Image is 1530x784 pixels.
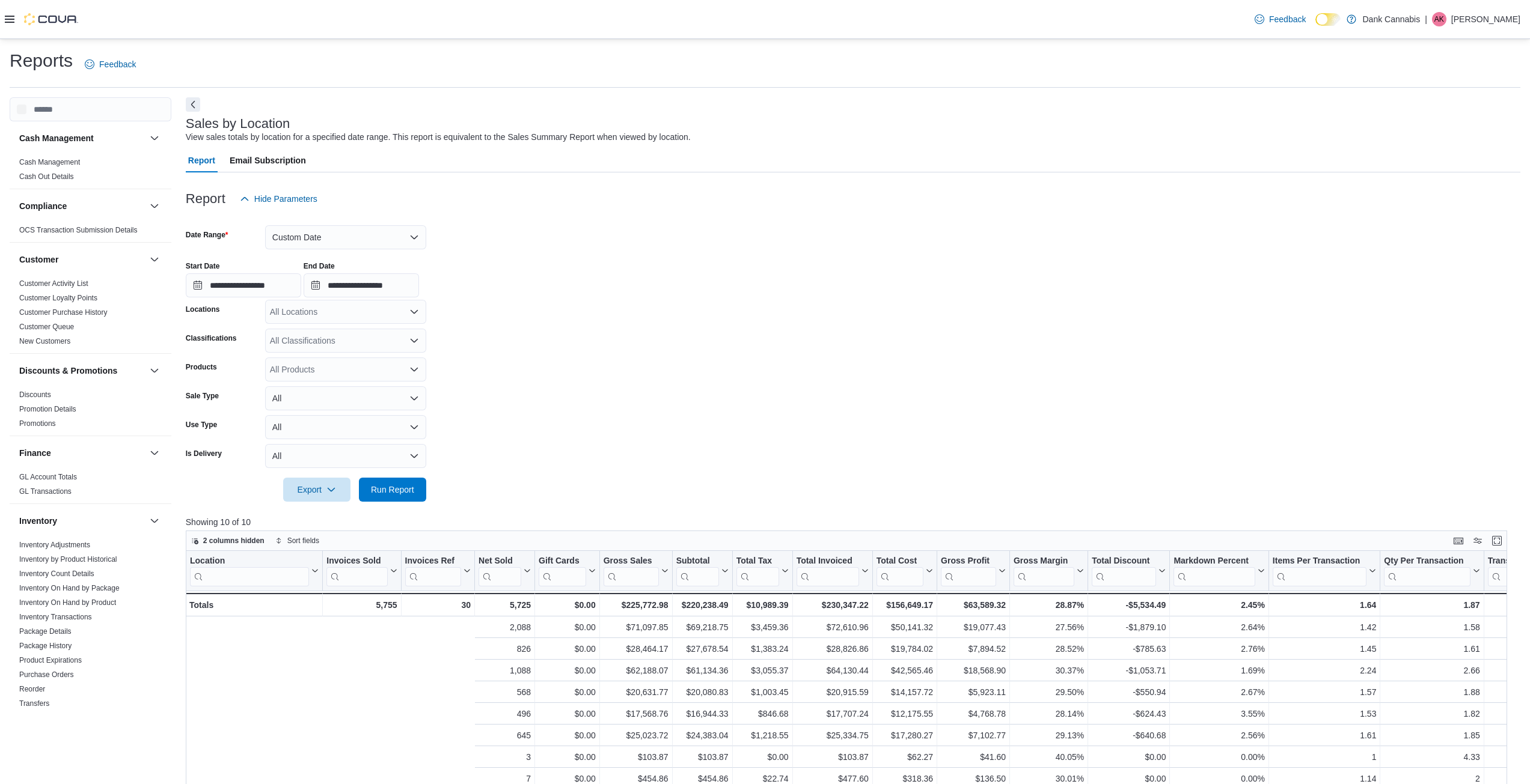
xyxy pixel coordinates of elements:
div: 1.61 [1384,642,1480,656]
span: Email Subscription [230,148,306,172]
span: Purchase Orders [19,670,74,679]
div: $1,383.24 [736,642,788,656]
a: Transfers [19,699,49,708]
div: $63,589.32 [941,598,1006,612]
div: Total Cost [876,556,923,586]
div: $25,334.75 [796,728,868,743]
a: New Customers [19,337,70,345]
button: Open list of options [409,307,419,317]
div: Inventory [10,538,171,716]
div: Location [190,556,309,586]
div: 2.64% [1174,620,1264,634]
div: Cash Management [10,155,171,189]
div: $27,678.54 [676,642,728,656]
label: Start Date [186,261,220,271]
span: Sort fields [287,536,319,545]
div: $25,023.72 [604,728,669,743]
div: Items Per Transaction [1273,556,1367,586]
p: [PERSON_NAME] [1451,12,1520,26]
button: Run Report [359,478,426,502]
button: Enter fullscreen [1490,533,1504,548]
div: 3 [479,750,531,764]
div: $41.60 [941,750,1006,764]
label: Is Delivery [186,449,222,458]
span: Customer Activity List [19,279,88,288]
div: $0.00 [539,642,596,656]
div: $103.87 [676,750,728,764]
span: GL Account Totals [19,472,77,482]
button: Discounts & Promotions [147,363,162,378]
div: 1.87 [1384,598,1480,612]
div: $17,280.27 [877,728,933,743]
button: All [265,415,426,439]
button: Display options [1470,533,1485,548]
div: $18,568.90 [941,663,1006,678]
div: 1.88 [1384,685,1480,699]
div: 27.56% [1014,620,1084,634]
span: Inventory Transactions [19,612,92,622]
div: 0.00% [1174,750,1264,764]
div: 40.05% [1014,750,1084,764]
div: $17,707.24 [796,707,868,721]
button: Invoices Ref [405,556,470,586]
div: Gross Margin [1014,556,1074,586]
span: Hide Parameters [254,193,317,205]
a: Purchase Orders [19,670,74,679]
button: Gross Margin [1014,556,1084,586]
div: 2.66 [1384,663,1480,678]
span: Feedback [99,58,136,70]
h3: Discounts & Promotions [19,365,117,377]
div: Gross Sales [603,556,658,567]
div: Total Invoiced [796,556,858,586]
a: Cash Management [19,158,80,166]
div: 28.52% [1014,642,1084,656]
a: Feedback [1250,7,1311,31]
div: -$5,534.49 [1092,598,1166,612]
a: OCS Transaction Submission Details [19,226,138,234]
div: $225,772.98 [603,598,668,612]
div: $846.68 [736,707,788,721]
span: Run Report [371,484,414,496]
a: GL Transactions [19,487,72,496]
button: Customer [19,254,145,266]
span: Promotions [19,419,56,428]
button: Cash Management [19,132,145,144]
a: Reorder [19,685,45,693]
div: $156,649.17 [876,598,932,612]
a: GL Account Totals [19,473,77,481]
div: Totals [189,598,319,612]
p: Dank Cannabis [1362,12,1420,26]
div: $50,141.32 [877,620,933,634]
div: $69,218.75 [676,620,728,634]
button: Finance [19,447,145,459]
button: Invoices Sold [326,556,397,586]
button: Markdown Percent [1174,556,1264,586]
div: 1.42 [1273,620,1377,634]
div: 30 [405,598,470,612]
div: Discounts & Promotions [10,387,171,436]
div: 5,725 [479,598,531,612]
h1: Reports [10,49,73,73]
div: 3.55% [1174,707,1264,721]
div: Gross Profit [941,556,996,567]
div: 28.87% [1014,598,1084,612]
div: $1,003.45 [736,685,788,699]
div: 2,088 [479,620,531,634]
div: View sales totals by location for a specified date range. This report is equivalent to the Sales ... [186,131,691,144]
div: $19,784.02 [877,642,933,656]
div: 2.76% [1174,642,1264,656]
a: Inventory Count Details [19,570,94,578]
h3: Inventory [19,515,57,527]
button: Inventory [19,515,145,527]
span: AK [1434,12,1444,26]
div: 496 [479,707,531,721]
button: All [265,386,426,410]
a: Customer Queue [19,323,74,331]
button: Total Tax [736,556,788,586]
input: Press the down key to open a popover containing a calendar. [304,273,419,297]
div: Gross Margin [1014,556,1074,567]
div: $220,238.49 [676,598,728,612]
div: -$785.63 [1092,642,1166,656]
